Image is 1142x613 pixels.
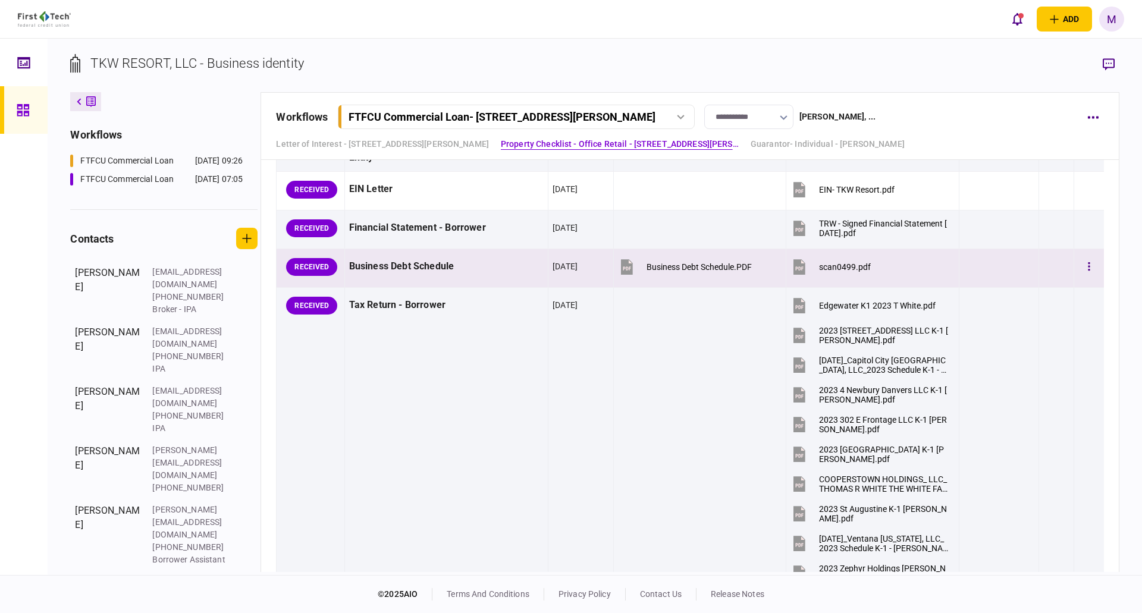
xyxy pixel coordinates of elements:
button: Edgewater K1 2023 T White.pdf [790,292,936,319]
button: FTFCU Commercial Loan- [STREET_ADDRESS][PERSON_NAME] [338,105,695,129]
div: [PERSON_NAME] [75,325,140,375]
button: M [1099,7,1124,32]
div: scan0499.pdf [819,262,871,272]
div: [PHONE_NUMBER] [152,350,230,363]
div: IPA [152,363,230,375]
div: Business Debt Schedule [349,253,544,280]
button: open adding identity options [1037,7,1092,32]
div: [PHONE_NUMBER] [152,291,230,303]
div: [DATE] [553,299,578,311]
div: [EMAIL_ADDRESS][DOMAIN_NAME] [152,266,230,291]
a: Property Checklist - Office Retail - [STREET_ADDRESS][PERSON_NAME] [501,138,739,150]
button: EIN- TKW Resort.pdf [790,176,895,203]
button: 2023 4 Newbury Danvers LLC K-1 Thomas White.pdf [790,381,948,408]
button: open notifications list [1005,7,1030,32]
div: June 2024_Capitol City Sun Valley, LLC_2023 Schedule K-1 - Thomas White.pdf [819,356,948,375]
div: [EMAIL_ADDRESS][DOMAIN_NAME] [152,325,230,350]
div: [PERSON_NAME] [75,444,140,494]
a: contact us [640,589,682,599]
button: 2023 7004 Perry Creek Rd LLC K-1 Thomas White.pdf [790,322,948,348]
div: Financial Statement - Borrower [349,215,544,241]
button: TRW - Signed Financial Statement 3-6-25.pdf [790,215,948,241]
div: 2023 302 E Frontage LLC K-1 Thomas White.pdf [819,415,948,434]
a: terms and conditions [447,589,529,599]
div: Edgewater K1 2023 T White.pdf [819,301,936,310]
div: [PERSON_NAME] , ... [799,111,876,123]
a: FTFCU Commercial Loan[DATE] 07:05 [70,173,243,186]
div: June 2024_Ventana New Mexico, LLC_2023 Schedule K-1 - Thomas White.pdf [819,534,948,553]
div: [EMAIL_ADDRESS][DOMAIN_NAME] [152,385,230,410]
div: [PHONE_NUMBER] [152,410,230,422]
div: COOPERSTOWN HOLDINGS_ LLC_THOMAS R WHITE THE WHITE FAMILY TRUST_2023_1065_K1.pdf [819,474,948,493]
a: Letter of Interest - [STREET_ADDRESS][PERSON_NAME] [276,138,489,150]
div: [DATE] 07:05 [195,173,243,186]
div: 2023 Toronto K-1 Thomas White.pdf [819,445,948,464]
a: FTFCU Commercial Loan[DATE] 09:26 [70,155,243,167]
div: RECEIVED [286,297,337,315]
div: [PHONE_NUMBER] [152,482,230,494]
div: [DATE] [553,260,578,272]
button: 2023 Toronto K-1 Thomas White.pdf [790,441,948,467]
button: COOPERSTOWN HOLDINGS_ LLC_THOMAS R WHITE THE WHITE FAMILY TRUST_2023_1065_K1.pdf [790,470,948,497]
div: 2023 4 Newbury Danvers LLC K-1 Thomas White.pdf [819,385,948,404]
button: 2023 302 E Frontage LLC K-1 Thomas White.pdf [790,411,948,438]
div: workflows [70,127,258,143]
div: Business Debt Schedule.PDF [647,262,752,272]
a: privacy policy [559,589,611,599]
a: Guarantor- Individual - [PERSON_NAME] [751,138,905,150]
div: Borrower Assistant [152,554,230,566]
img: client company logo [18,11,71,27]
div: FTFCU Commercial Loan [80,173,174,186]
div: RECEIVED [286,181,337,199]
button: Business Debt Schedule.PDF [618,253,752,280]
a: release notes [711,589,764,599]
div: FTFCU Commercial Loan [80,155,174,167]
div: [DATE] [553,183,578,195]
div: TRW - Signed Financial Statement 3-6-25.pdf [819,219,948,238]
div: 2023 St Augustine K-1 Thomas White.pdf [819,504,948,523]
button: 2023 St Augustine K-1 Thomas White.pdf [790,500,948,527]
div: EIN- TKW Resort.pdf [819,185,895,194]
div: workflows [276,109,328,125]
div: Broker - IPA [152,303,230,316]
div: RECEIVED [286,258,337,276]
div: [DATE] [553,222,578,234]
button: 2023 Zephyr Holdings Thomas White.pdf [790,559,948,586]
button: June 2024_Capitol City Sun Valley, LLC_2023 Schedule K-1 - Thomas White.pdf [790,351,948,378]
div: Tax Return - Borrower [349,292,544,319]
div: [DATE] 09:26 [195,155,243,167]
button: scan0499.pdf [790,253,871,280]
div: EIN Letter [349,176,544,203]
div: TKW RESORT, LLC - Business identity [90,54,304,73]
div: 2023 Zephyr Holdings Thomas White.pdf [819,564,948,583]
div: RECEIVED [286,219,337,237]
div: contacts [70,231,114,247]
div: [PHONE_NUMBER] [152,541,230,554]
div: [PERSON_NAME] [75,266,140,316]
div: IPA [152,422,230,435]
button: June 2024_Ventana New Mexico, LLC_2023 Schedule K-1 - Thomas White.pdf [790,530,948,557]
div: [PERSON_NAME] [75,385,140,435]
div: © 2025 AIO [378,588,432,601]
div: 2023 7004 Perry Creek Rd LLC K-1 Thomas White.pdf [819,326,948,345]
div: [PERSON_NAME][EMAIL_ADDRESS][DOMAIN_NAME] [152,444,230,482]
div: FTFCU Commercial Loan - [STREET_ADDRESS][PERSON_NAME] [349,111,655,123]
div: [PERSON_NAME] [75,504,140,566]
div: [PERSON_NAME][EMAIL_ADDRESS][DOMAIN_NAME] [152,504,230,541]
